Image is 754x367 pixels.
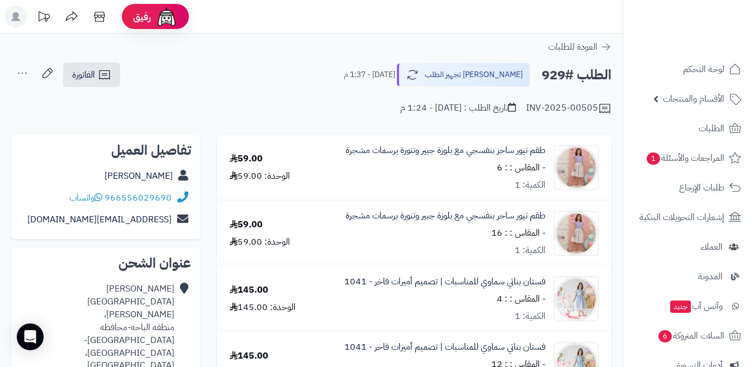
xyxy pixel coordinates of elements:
span: الأقسام والمنتجات [663,91,724,107]
span: جديد [670,301,691,313]
a: السلات المتروكة6 [630,322,747,349]
a: المدونة [630,263,747,290]
a: وآتس آبجديد [630,293,747,320]
span: السلات المتروكة [657,328,724,344]
span: وآتس آب [669,298,723,314]
h2: عنوان الشحن [20,256,191,270]
div: الكمية: 1 [515,244,546,257]
small: - المقاس : : 6 [497,161,546,174]
div: تاريخ الطلب : [DATE] - 1:24 م [400,102,516,115]
small: - المقاس : : 16 [491,226,546,240]
a: فستان بناتي سماوي للمناسبات | تصميم أميرات فاخر - 1041 [344,341,546,354]
div: الكمية: 1 [515,310,546,323]
small: [DATE] - 1:37 م [344,69,395,80]
div: الوحدة: 59.00 [230,236,290,249]
span: العودة للطلبات [548,40,597,54]
a: إشعارات التحويلات البنكية [630,204,747,231]
span: المدونة [698,269,723,284]
div: 59.00 [230,218,263,231]
a: لوحة التحكم [630,56,747,83]
a: تحديثات المنصة [30,6,58,31]
a: [PERSON_NAME] [105,169,173,183]
a: طقم تيور ساحر بنفسجي مع بلوزة جبير وتنورة برسمات مشجرة [345,209,546,222]
div: 59.00 [230,152,263,165]
button: [PERSON_NAME] تجهيز الطلب [397,63,530,87]
h2: الطلب #929 [542,64,611,87]
span: 6 [658,330,672,342]
div: INV-2025-00505 [526,102,611,115]
a: 966556029690 [105,191,172,204]
div: Open Intercom Messenger [17,323,44,350]
div: 145.00 [230,350,268,363]
a: طلبات الإرجاع [630,174,747,201]
a: [EMAIL_ADDRESS][DOMAIN_NAME] [27,213,172,226]
span: المراجعات والأسئلة [646,150,724,166]
a: الفاتورة [63,63,120,87]
span: طلبات الإرجاع [679,180,724,196]
span: 1 [647,152,660,165]
img: 1757260532---90x90.jpeg [554,277,598,321]
a: الطلبات [630,115,747,142]
h2: تفاصيل العميل [20,144,191,157]
div: الكمية: 1 [515,179,546,192]
div: الوحدة: 145.00 [230,301,296,314]
span: لوحة التحكم [683,61,724,77]
img: logo-2.png [678,8,743,32]
div: الوحدة: 59.00 [230,170,290,183]
a: فستان بناتي سماوي للمناسبات | تصميم أميرات فاخر - 1041 [344,275,546,288]
span: رفيق [133,10,151,23]
img: ai-face.png [155,6,178,28]
img: 1733584560-IMG_0857-90x90.jpeg [554,211,598,256]
a: واتساب [69,191,102,204]
span: إشعارات التحويلات البنكية [639,209,724,225]
div: 145.00 [230,284,268,297]
a: المراجعات والأسئلة1 [630,145,747,171]
span: العملاء [701,239,723,255]
a: العملاء [630,233,747,260]
small: - المقاس : : 4 [497,292,546,306]
span: الطلبات [699,121,724,136]
a: طقم تيور ساحر بنفسجي مع بلوزة جبير وتنورة برسمات مشجرة [345,144,546,157]
img: 1733584560-IMG_0857-90x90.jpeg [554,145,598,190]
span: الفاتورة [72,68,95,82]
a: العودة للطلبات [548,40,611,54]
